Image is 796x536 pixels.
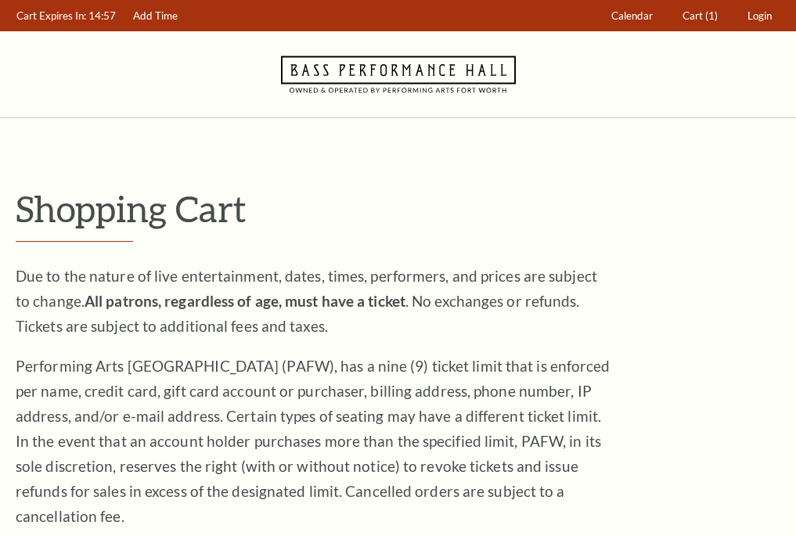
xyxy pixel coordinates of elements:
[611,9,653,22] span: Calendar
[604,1,661,31] a: Calendar
[16,9,86,22] span: Cart Expires In:
[683,9,703,22] span: Cart
[16,354,611,529] p: Performing Arts [GEOGRAPHIC_DATA] (PAFW), has a nine (9) ticket limit that is enforced per name, ...
[747,9,772,22] span: Login
[126,1,185,31] a: Add Time
[85,292,405,310] strong: All patrons, regardless of age, must have a ticket
[675,1,726,31] a: Cart (1)
[88,9,116,22] span: 14:57
[16,189,780,228] p: Shopping Cart
[705,9,718,22] span: (1)
[740,1,780,31] a: Login
[16,267,597,335] span: Due to the nature of live entertainment, dates, times, performers, and prices are subject to chan...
